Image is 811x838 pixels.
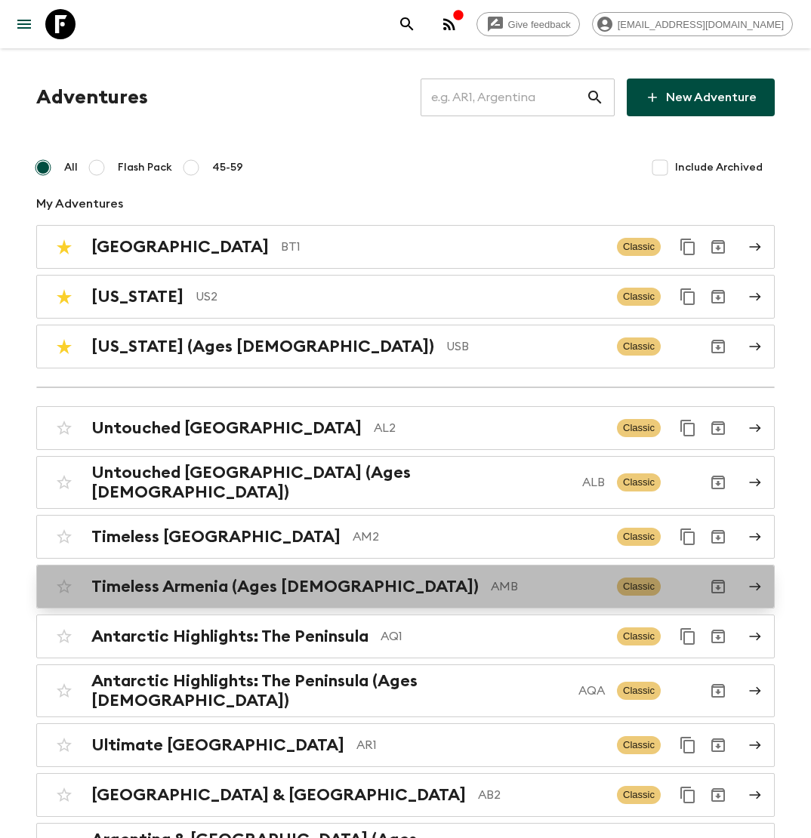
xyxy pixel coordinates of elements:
p: AL2 [374,419,605,437]
p: USB [446,337,605,356]
p: AM2 [353,528,605,546]
a: Antarctic Highlights: The Peninsula (Ages [DEMOGRAPHIC_DATA])AQAClassicArchive [36,664,775,717]
a: Ultimate [GEOGRAPHIC_DATA]AR1ClassicDuplicate for 45-59Archive [36,723,775,767]
span: Classic [617,238,661,256]
span: Classic [617,288,661,306]
h2: [US_STATE] (Ages [DEMOGRAPHIC_DATA]) [91,337,434,356]
span: Classic [617,419,661,437]
button: Duplicate for 45-59 [673,522,703,552]
button: Archive [703,522,733,552]
button: Archive [703,232,733,262]
h2: Timeless Armenia (Ages [DEMOGRAPHIC_DATA]) [91,577,479,596]
button: menu [9,9,39,39]
input: e.g. AR1, Argentina [421,76,586,119]
span: Classic [617,473,661,491]
span: Classic [617,627,661,645]
p: AB2 [478,786,605,804]
button: Duplicate for 45-59 [673,621,703,652]
h2: Untouched [GEOGRAPHIC_DATA] [91,418,362,438]
span: Give feedback [500,19,579,30]
p: AQA [578,682,605,700]
button: Archive [703,413,733,443]
h2: [GEOGRAPHIC_DATA] & [GEOGRAPHIC_DATA] [91,785,466,805]
span: Classic [617,337,661,356]
a: [GEOGRAPHIC_DATA] & [GEOGRAPHIC_DATA]AB2ClassicDuplicate for 45-59Archive [36,773,775,817]
span: Classic [617,578,661,596]
button: Archive [703,331,733,362]
a: [US_STATE] (Ages [DEMOGRAPHIC_DATA])USBClassicArchive [36,325,775,368]
a: Untouched [GEOGRAPHIC_DATA]AL2ClassicDuplicate for 45-59Archive [36,406,775,450]
a: [US_STATE]US2ClassicDuplicate for 45-59Archive [36,275,775,319]
button: Duplicate for 45-59 [673,780,703,810]
div: [EMAIL_ADDRESS][DOMAIN_NAME] [592,12,793,36]
button: Archive [703,780,733,810]
a: Timeless [GEOGRAPHIC_DATA]AM2ClassicDuplicate for 45-59Archive [36,515,775,559]
p: AMB [491,578,605,596]
span: All [64,160,78,175]
p: US2 [196,288,605,306]
h2: [US_STATE] [91,287,183,307]
a: Give feedback [476,12,580,36]
span: 45-59 [212,160,243,175]
h1: Adventures [36,82,148,112]
button: Duplicate for 45-59 [673,282,703,312]
p: AQ1 [381,627,605,645]
button: Duplicate for 45-59 [673,730,703,760]
span: Classic [617,528,661,546]
button: Archive [703,730,733,760]
button: Duplicate for 45-59 [673,413,703,443]
span: [EMAIL_ADDRESS][DOMAIN_NAME] [609,19,792,30]
span: Flash Pack [118,160,172,175]
button: search adventures [392,9,422,39]
a: Antarctic Highlights: The PeninsulaAQ1ClassicDuplicate for 45-59Archive [36,615,775,658]
button: Archive [703,676,733,706]
a: Timeless Armenia (Ages [DEMOGRAPHIC_DATA])AMBClassicArchive [36,565,775,608]
a: Untouched [GEOGRAPHIC_DATA] (Ages [DEMOGRAPHIC_DATA])ALBClassicArchive [36,456,775,509]
p: AR1 [356,736,605,754]
button: Archive [703,572,733,602]
h2: Ultimate [GEOGRAPHIC_DATA] [91,735,344,755]
span: Classic [617,736,661,754]
span: Classic [617,786,661,804]
button: Duplicate for 45-59 [673,232,703,262]
button: Archive [703,282,733,312]
p: My Adventures [36,195,775,213]
span: Include Archived [675,160,763,175]
button: Archive [703,467,733,498]
span: Classic [617,682,661,700]
a: New Adventure [627,79,775,116]
p: ALB [582,473,605,491]
h2: [GEOGRAPHIC_DATA] [91,237,269,257]
h2: Untouched [GEOGRAPHIC_DATA] (Ages [DEMOGRAPHIC_DATA]) [91,463,570,502]
h2: Antarctic Highlights: The Peninsula [91,627,368,646]
button: Archive [703,621,733,652]
p: BT1 [281,238,605,256]
h2: Timeless [GEOGRAPHIC_DATA] [91,527,341,547]
a: [GEOGRAPHIC_DATA]BT1ClassicDuplicate for 45-59Archive [36,225,775,269]
h2: Antarctic Highlights: The Peninsula (Ages [DEMOGRAPHIC_DATA]) [91,671,566,710]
